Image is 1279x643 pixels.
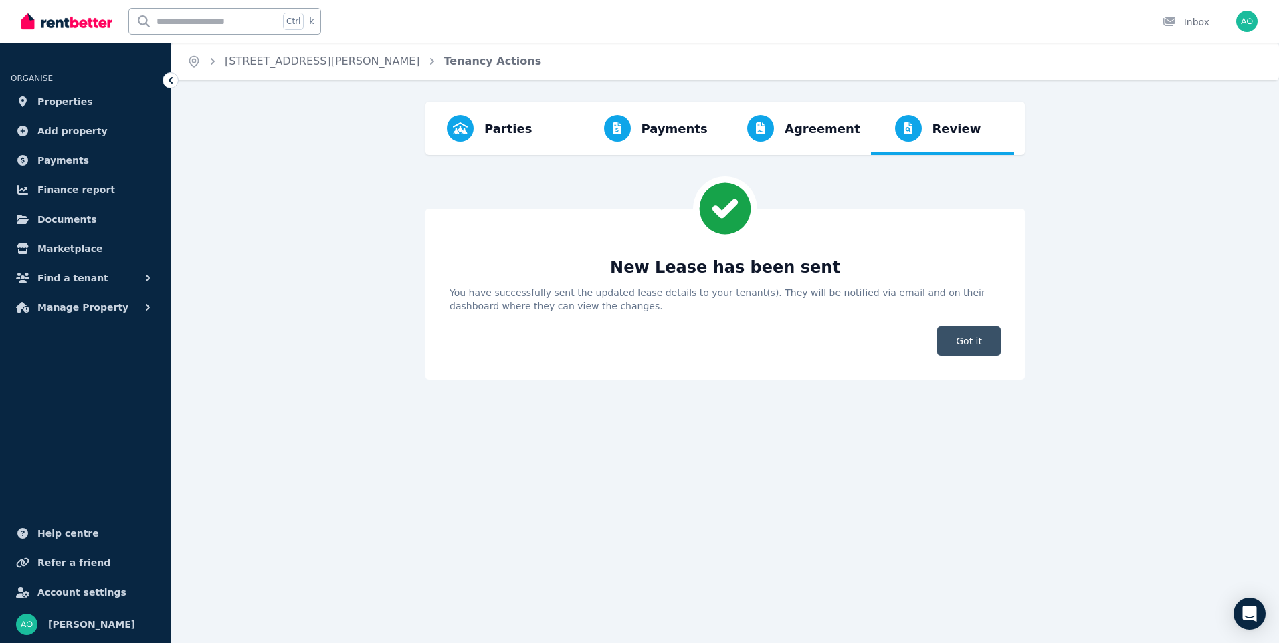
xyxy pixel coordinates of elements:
[37,182,115,198] span: Finance report
[11,579,160,606] a: Account settings
[225,55,420,68] a: [STREET_ADDRESS][PERSON_NAME]
[37,584,126,600] span: Account settings
[309,16,314,27] span: k
[937,326,1001,356] span: Got it
[37,152,89,168] span: Payments
[37,123,108,139] span: Add property
[283,13,304,30] span: Ctrl
[425,102,1025,155] nav: Progress
[37,525,99,541] span: Help centre
[11,147,160,174] a: Payments
[11,176,160,203] a: Finance report
[1234,598,1266,630] div: Open Intercom Messenger
[21,11,112,31] img: RentBetter
[11,294,160,321] button: Manage Property
[1236,11,1258,32] img: Aaron Oates
[1163,15,1209,29] div: Inbox
[11,118,160,144] a: Add property
[11,74,53,83] span: ORGANISE
[16,614,37,635] img: Aaron Oates
[11,265,160,291] button: Find a tenant
[11,235,160,262] a: Marketplace
[11,88,160,115] a: Properties
[37,555,110,571] span: Refer a friend
[37,94,93,110] span: Properties
[444,55,542,68] a: Tenancy Actions
[450,286,1001,313] p: You have successfully sent the updated lease details to your tenant(s). They will be notified via...
[610,257,840,278] h3: New Lease has been sent
[48,616,135,632] span: [PERSON_NAME]
[11,549,160,576] a: Refer a friend
[37,270,108,286] span: Find a tenant
[37,241,102,257] span: Marketplace
[11,206,160,233] a: Documents
[37,299,128,315] span: Manage Property
[11,520,160,547] a: Help centre
[171,43,557,80] nav: Breadcrumb
[37,211,97,227] span: Documents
